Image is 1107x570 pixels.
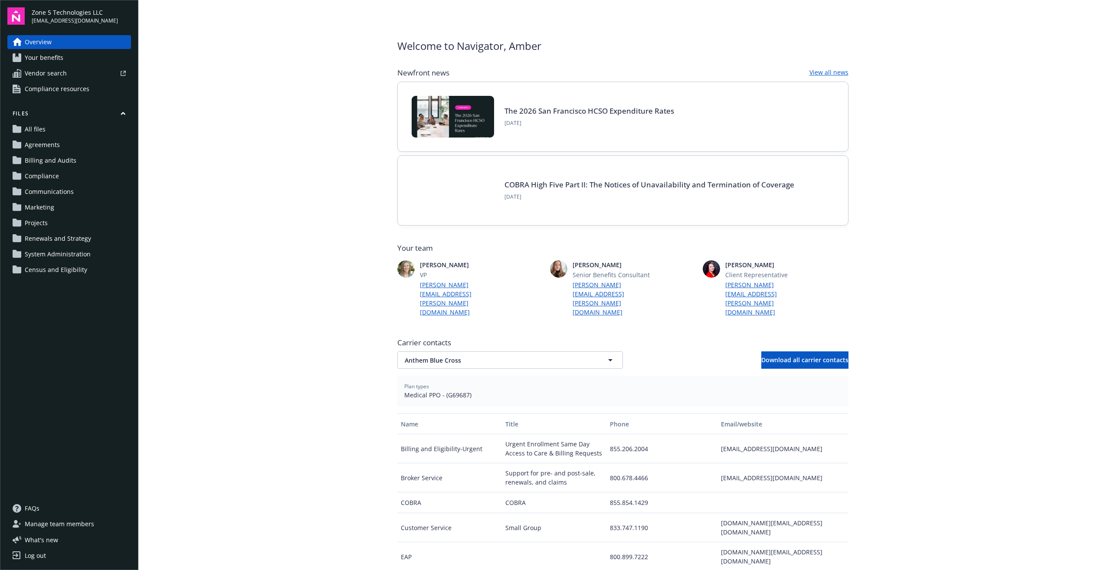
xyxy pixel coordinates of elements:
span: Communications [25,185,74,199]
a: View all news [809,68,848,78]
span: Welcome to Navigator , Amber [397,38,541,54]
a: Vendor search [7,66,131,80]
div: Email/website [721,419,845,429]
button: Download all carrier contacts [761,351,848,369]
img: navigator-logo.svg [7,7,25,25]
button: Title [502,413,606,434]
div: Small Group [502,513,606,542]
button: Name [397,413,502,434]
span: Marketing [25,200,54,214]
a: Projects [7,216,131,230]
a: Communications [7,185,131,199]
span: System Administration [25,247,91,261]
a: All files [7,122,131,136]
span: [PERSON_NAME] [725,260,810,269]
button: Phone [606,413,717,434]
a: [PERSON_NAME][EMAIL_ADDRESS][PERSON_NAME][DOMAIN_NAME] [573,280,658,317]
a: The 2026 San Francisco HCSO Expenditure Rates [504,106,674,116]
span: Compliance resources [25,82,89,96]
span: Overview [25,35,52,49]
a: Marketing [7,200,131,214]
button: What's new [7,535,72,544]
span: Medical PPO - (G69687) [404,390,842,400]
button: Anthem Blue Cross [397,351,623,369]
button: Zone 5 Technologies LLC[EMAIL_ADDRESS][DOMAIN_NAME] [32,7,131,25]
div: Customer Service [397,513,502,542]
div: [DOMAIN_NAME][EMAIL_ADDRESS][DOMAIN_NAME] [717,513,848,542]
a: Manage team members [7,517,131,531]
div: Log out [25,549,46,563]
a: Compliance resources [7,82,131,96]
span: Projects [25,216,48,230]
div: 855.206.2004 [606,434,717,463]
a: Census and Eligibility [7,263,131,277]
span: Vendor search [25,66,67,80]
div: Name [401,419,498,429]
a: FAQs [7,501,131,515]
div: Billing and Eligibility-Urgent [397,434,502,463]
div: Broker Service [397,463,502,492]
span: [PERSON_NAME] [420,260,505,269]
span: Plan types [404,383,842,390]
div: 800.678.4466 [606,463,717,492]
button: Files [7,110,131,121]
span: All files [25,122,46,136]
div: Title [505,419,603,429]
div: [EMAIL_ADDRESS][DOMAIN_NAME] [717,463,848,492]
span: Client Representative [725,270,810,279]
span: Billing and Audits [25,154,76,167]
img: BLOG+Card Image - Compliance - 2026 SF HCSO Expenditure Rates - 08-26-25.jpg [412,96,494,138]
span: VP [420,270,505,279]
a: Agreements [7,138,131,152]
a: Your benefits [7,51,131,65]
a: [PERSON_NAME][EMAIL_ADDRESS][PERSON_NAME][DOMAIN_NAME] [725,280,810,317]
span: [DATE] [504,119,674,127]
a: [PERSON_NAME][EMAIL_ADDRESS][PERSON_NAME][DOMAIN_NAME] [420,280,505,317]
span: Manage team members [25,517,94,531]
div: [EMAIL_ADDRESS][DOMAIN_NAME] [717,434,848,463]
div: Urgent Enrollment Same Day Access to Care & Billing Requests [502,434,606,463]
span: Renewals and Strategy [25,232,91,246]
img: photo [397,260,415,278]
a: Overview [7,35,131,49]
span: Census and Eligibility [25,263,87,277]
span: FAQs [25,501,39,515]
div: COBRA [397,492,502,513]
a: Compliance [7,169,131,183]
span: Agreements [25,138,60,152]
img: photo [703,260,720,278]
a: Billing and Audits [7,154,131,167]
span: [EMAIL_ADDRESS][DOMAIN_NAME] [32,17,118,25]
a: COBRA High Five Part II: The Notices of Unavailability and Termination of Coverage [504,180,794,190]
span: Your team [397,243,848,253]
span: Your benefits [25,51,63,65]
span: Zone 5 Technologies LLC [32,8,118,17]
span: Download all carrier contacts [761,356,848,364]
span: What ' s new [25,535,58,544]
div: 833.747.1190 [606,513,717,542]
div: COBRA [502,492,606,513]
span: [PERSON_NAME] [573,260,658,269]
button: Email/website [717,413,848,434]
img: photo [550,260,567,278]
a: System Administration [7,247,131,261]
span: [DATE] [504,193,794,201]
span: Newfront news [397,68,449,78]
div: Phone [610,419,714,429]
span: Compliance [25,169,59,183]
div: 855.854.1429 [606,492,717,513]
span: Anthem Blue Cross [405,356,585,365]
a: Renewals and Strategy [7,232,131,246]
div: Support for pre- and post-sale, renewals, and claims [502,463,606,492]
span: Carrier contacts [397,337,848,348]
span: Senior Benefits Consultant [573,270,658,279]
img: BLOG-Card Image - Compliance - COBRA High Five Pt 2 - 08-21-25.jpg [412,170,494,211]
